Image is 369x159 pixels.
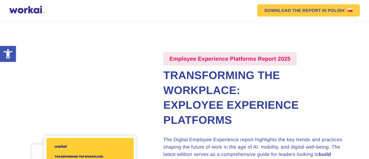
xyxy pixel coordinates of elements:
[163,68,352,127] h2: Transforming the Workplace: Exployee Experience Platforms
[163,52,296,66] label: Employee Experience Platforms Report 2025
[257,4,360,17] a: DOWNLOAD THE REPORTIN POLISHPolish flag
[348,8,352,12] img: Polish flag
[265,8,321,13] em: DOWNLOAD THE REPORT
